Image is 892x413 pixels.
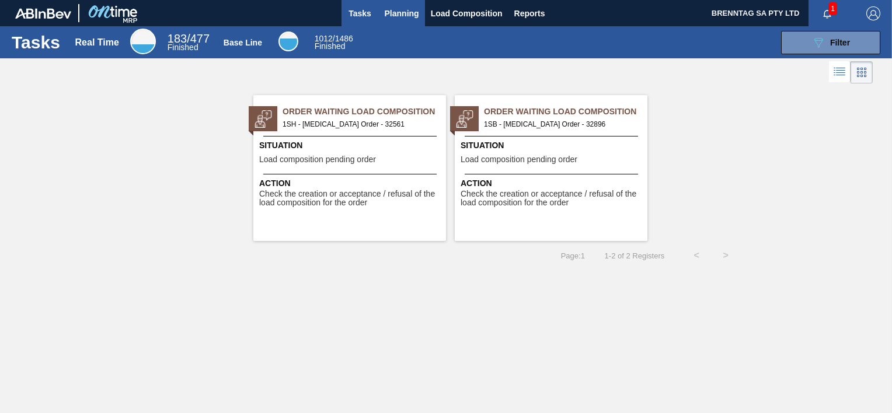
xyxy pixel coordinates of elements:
[315,41,346,51] span: Finished
[12,36,60,49] h1: Tasks
[255,110,272,128] img: status
[259,177,443,190] span: Action
[602,251,664,260] span: 1 - 2 of 2 Registers
[347,6,373,20] span: Tasks
[561,251,585,260] span: Page : 1
[830,38,850,47] span: Filter
[484,106,647,118] span: Order Waiting Load Composition
[168,32,210,45] span: / 477
[15,8,71,19] img: TNhmsLtSVTkK8tSr43FrP2fwEKptu5GPRR3wAAAABJRU5ErkJggg==
[484,118,638,131] span: 1SB - Citric Acid Order - 32896
[283,118,437,131] span: 1SH - Citric Acid Order - 32561
[682,241,711,270] button: <
[224,38,262,47] div: Base Line
[278,32,298,51] div: Base Line
[168,32,187,45] span: 183
[809,5,846,22] button: Notifications
[456,110,473,128] img: status
[315,34,333,43] span: 1012
[828,2,837,15] span: 1
[130,29,156,54] div: Real Time
[315,35,353,50] div: Base Line
[461,190,644,208] span: Check the creation or acceptance / refusal of the load composition for the order
[168,43,198,52] span: Finished
[514,6,545,20] span: Reports
[259,139,443,152] span: Situation
[711,241,740,270] button: >
[259,155,376,164] span: Load composition pending order
[315,34,353,43] span: / 1486
[75,37,119,48] div: Real Time
[461,139,644,152] span: Situation
[829,61,851,83] div: List Vision
[866,6,880,20] img: Logout
[781,31,880,54] button: Filter
[431,6,503,20] span: Load Composition
[283,106,446,118] span: Order Waiting Load Composition
[461,155,577,164] span: Load composition pending order
[168,34,210,51] div: Real Time
[385,6,419,20] span: Planning
[259,190,443,208] span: Check the creation or acceptance / refusal of the load composition for the order
[851,61,873,83] div: Card Vision
[461,177,644,190] span: Action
